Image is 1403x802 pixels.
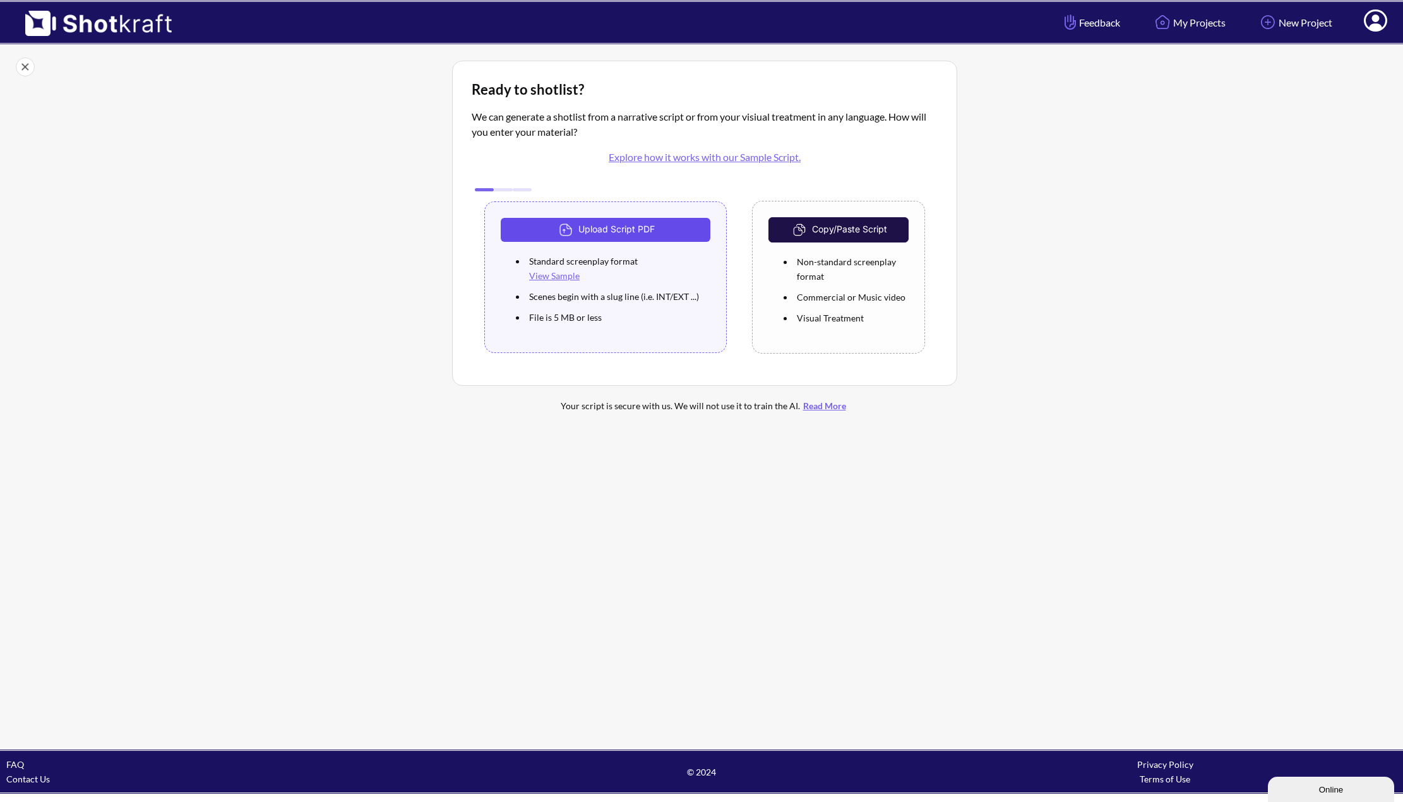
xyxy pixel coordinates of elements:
[1142,6,1235,39] a: My Projects
[933,772,1397,786] div: Terms of Use
[1152,11,1173,33] img: Home Icon
[503,398,907,413] div: Your script is secure with us. We will not use it to train the AI.
[6,774,50,784] a: Contact Us
[16,57,35,76] img: Close Icon
[470,765,933,779] span: © 2024
[794,251,909,287] li: Non-standard screenplay format
[1061,11,1079,33] img: Hand Icon
[768,217,909,242] button: Copy/Paste Script
[529,270,580,281] a: View Sample
[556,220,578,239] img: Upload Icon
[1061,15,1120,30] span: Feedback
[794,287,909,308] li: Commercial or Music video
[1257,11,1279,33] img: Add Icon
[472,109,938,175] p: We can generate a shotlist from a narrative script or from your visiual treatment in any language...
[1268,774,1397,802] iframe: chat widget
[526,307,710,328] li: File is 5 MB or less
[526,251,710,286] li: Standard screenplay format
[933,757,1397,772] div: Privacy Policy
[800,400,849,411] a: Read More
[472,80,938,99] div: Ready to shotlist?
[501,218,710,242] button: Upload Script PDF
[790,220,812,239] img: CopyAndPaste Icon
[1248,6,1342,39] a: New Project
[6,759,24,770] a: FAQ
[609,151,801,163] a: Explore how it works with our Sample Script.
[526,286,710,307] li: Scenes begin with a slug line (i.e. INT/EXT ...)
[794,308,909,328] li: Visual Treatment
